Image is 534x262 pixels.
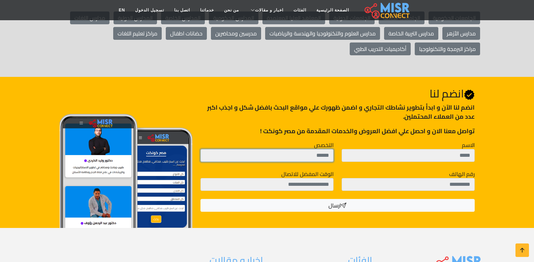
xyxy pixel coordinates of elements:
a: تسجيل الدخول [130,4,169,17]
h2: انضم لنا [200,87,474,100]
a: مدارس التربية الخاصة [384,27,438,40]
label: الاسم [462,141,475,149]
label: التخصص [314,141,334,149]
a: مراكز البرمجة والتكنولوجيا [415,42,480,55]
a: حضانات اطفال [166,27,207,40]
a: الصفحة الرئيسية [311,4,354,17]
p: انضم لنا اﻵن و ابدأ بتطوير نشاطك التجاري و اضمن ظهورك علي مواقع البحث بافضل شكل و اجذب اكبر عدد م... [200,103,474,121]
a: EN [114,4,130,17]
svg: Verified account [464,89,475,100]
a: من نحن [219,4,244,17]
a: أكاديميات التدريب الطبي [350,42,411,55]
button: ارسال [200,199,474,212]
a: الفئات [288,4,311,17]
label: رقم الهاتف [449,170,475,178]
a: اتصل بنا [169,4,195,17]
a: خدماتنا [195,4,219,17]
label: الوقت المفضل للاتصال [281,170,334,178]
a: مدرسين ومحاضرين [211,27,261,40]
img: Join Misr Connect [60,114,193,238]
img: main.misr_connect [365,2,410,19]
a: مراكز تعليم اللغات [113,27,162,40]
a: اخبار و مقالات [244,4,288,17]
p: تواصل معنا الان و احصل علي افضل العروض والخدمات المقدمة من مصر كونكت ! [200,126,474,136]
span: اخبار و مقالات [255,7,283,13]
a: مدارس الأزهر [442,27,480,40]
a: مدارس العلوم والتكنولوجيا والهندسة والرياضيات [265,27,380,40]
